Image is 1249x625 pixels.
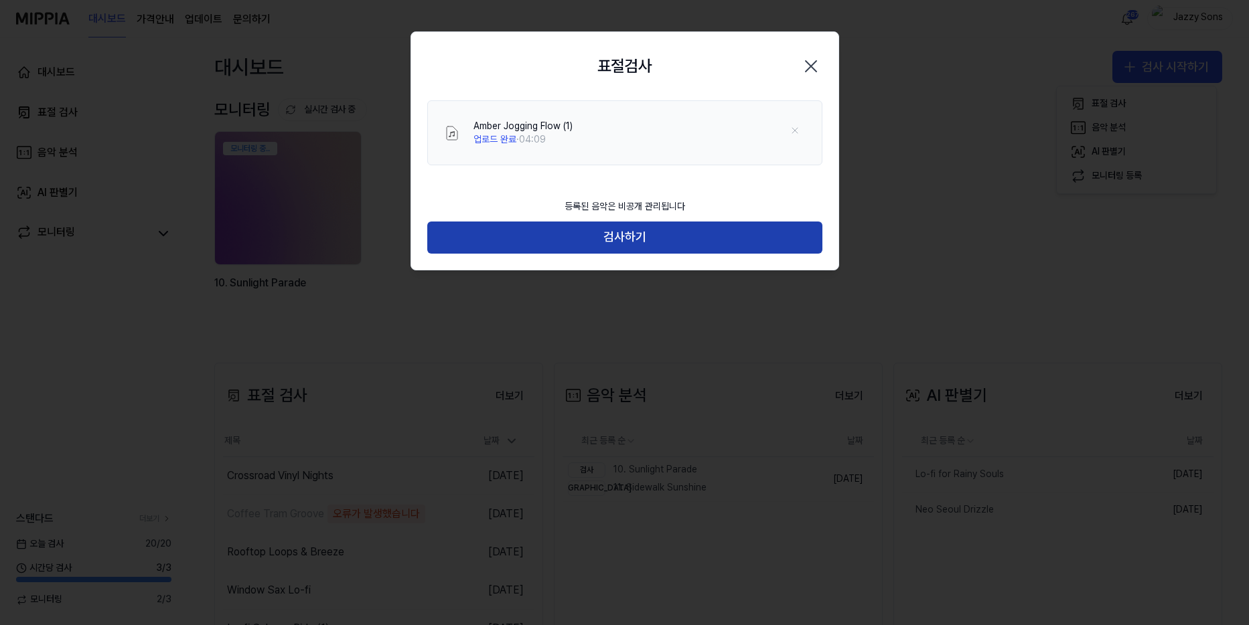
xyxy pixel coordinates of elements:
[473,133,573,147] div: · 04:09
[473,120,573,133] div: Amber Jogging Flow (1)
[597,54,652,79] h2: 표절검사
[444,125,460,141] img: File Select
[473,134,516,145] span: 업로드 완료
[427,221,822,254] button: 검사하기
[557,192,693,221] div: 등록된 음악은 비공개 관리됩니다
